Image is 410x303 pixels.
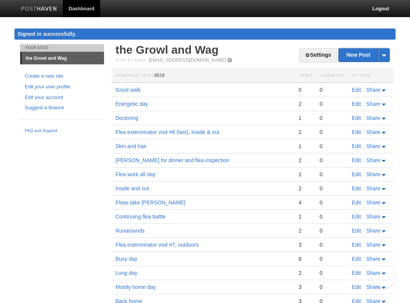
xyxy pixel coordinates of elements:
[320,213,344,220] div: 0
[298,199,312,206] div: 4
[352,284,361,290] a: Edit
[352,101,361,107] a: Edit
[149,57,226,63] a: [EMAIL_ADDRESS][DOMAIN_NAME]
[298,86,312,93] div: 0
[298,115,312,121] div: 1
[320,171,344,178] div: 0
[352,87,361,93] a: Edit
[14,29,396,40] div: Signed in successfully.
[366,270,380,276] span: Share
[366,101,380,107] span: Share
[115,185,149,191] a: Inside and out
[320,284,344,290] div: 0
[298,213,312,220] div: 1
[20,44,104,52] li: Your Sites
[298,100,312,107] div: 2
[115,199,186,206] a: Fleas take [PERSON_NAME]
[25,72,99,80] a: Create a new site
[115,115,138,121] a: Doctoring
[352,185,361,191] a: Edit
[115,101,148,107] a: Energetic day
[366,199,380,206] span: Share
[115,228,144,234] a: Runarounds
[352,157,361,163] a: Edit
[320,157,344,164] div: 0
[366,157,380,163] span: Share
[352,143,361,149] a: Edit
[366,115,380,121] span: Share
[25,128,99,134] a: FAQ and Support
[320,185,344,192] div: 0
[348,69,394,83] th: Actions
[366,171,380,177] span: Share
[21,6,57,12] img: Posthaven-bar
[115,58,147,62] span: Post by Email
[320,115,344,121] div: 0
[320,143,344,150] div: 0
[298,227,312,234] div: 2
[115,43,219,56] a: the Growl and Wag
[366,284,380,290] span: Share
[115,284,156,290] a: Mostly home day
[115,214,166,220] a: Continuing flea battle
[320,129,344,136] div: 0
[154,73,165,78] span: 8518
[298,284,312,290] div: 3
[366,228,380,234] span: Share
[298,157,312,164] div: 2
[372,265,395,288] iframe: Help Scout Beacon - Open
[366,129,380,135] span: Share
[115,157,229,163] a: [PERSON_NAME] for dinner and flea inspection
[298,185,312,192] div: 2
[299,48,337,62] a: Settings
[366,242,380,248] span: Share
[352,171,361,177] a: Edit
[366,256,380,262] span: Share
[352,199,361,206] a: Edit
[112,69,295,83] th: Homepage Views
[352,115,361,121] a: Edit
[320,100,344,107] div: 0
[352,228,361,234] a: Edit
[320,86,344,93] div: 0
[352,270,361,276] a: Edit
[115,143,147,149] a: Skin and hair
[339,48,389,62] a: New Post
[115,242,199,248] a: Flea exterminator visit #7, outdoors
[320,199,344,206] div: 0
[320,241,344,248] div: 0
[320,270,344,276] div: 0
[298,129,312,136] div: 2
[298,255,312,262] div: 6
[320,255,344,262] div: 0
[295,69,316,83] th: Views
[352,256,361,262] a: Edit
[366,185,380,191] span: Share
[316,69,348,83] th: Comments
[115,270,138,276] a: Long day
[115,171,155,177] a: Flea work all day
[298,241,312,248] div: 3
[352,129,361,135] a: Edit
[366,214,380,220] span: Share
[115,87,141,93] a: Good walk
[22,52,104,64] a: the Growl and Wag
[25,94,99,102] a: Edit your account
[352,214,361,220] a: Edit
[352,242,361,248] a: Edit
[366,143,380,149] span: Share
[366,87,380,93] span: Share
[298,171,312,178] div: 1
[298,270,312,276] div: 2
[115,129,219,135] a: Flea exterminator visit #8 (last), inside & out
[320,227,344,234] div: 0
[25,104,99,112] a: Suggest a feature
[25,83,99,91] a: Edit your user profile
[298,143,312,150] div: 1
[115,256,138,262] a: Busy day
